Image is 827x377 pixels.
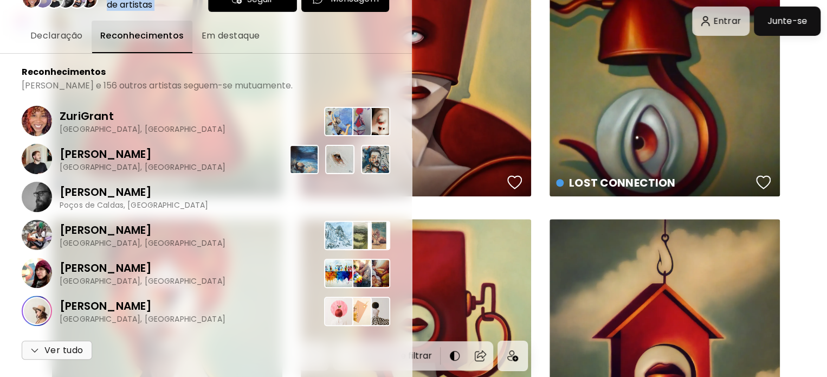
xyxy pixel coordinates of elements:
[201,29,260,42] span: Em destaque
[324,221,353,250] img: 25022
[343,259,372,288] img: 26217
[30,29,83,42] span: Declaração
[361,297,390,326] img: 162725
[343,297,372,326] img: 41877
[60,222,225,238] p: [PERSON_NAME]
[22,341,92,360] button: Ver tudo
[324,259,353,288] img: 26230
[60,260,225,276] p: [PERSON_NAME]
[361,145,390,174] img: 11889
[325,145,354,174] img: 40413
[60,314,225,324] p: [GEOGRAPHIC_DATA], [GEOGRAPHIC_DATA]
[22,216,390,254] a: [PERSON_NAME][GEOGRAPHIC_DATA], [GEOGRAPHIC_DATA]250222489024533
[22,292,390,330] a: [PERSON_NAME][GEOGRAPHIC_DATA], [GEOGRAPHIC_DATA]14188841877162725
[22,102,390,140] a: ZuriGrant[GEOGRAPHIC_DATA], [GEOGRAPHIC_DATA]17140325875171409
[60,108,225,124] p: ZuriGrant
[60,238,225,248] p: [GEOGRAPHIC_DATA], [GEOGRAPHIC_DATA]
[22,80,293,91] p: [PERSON_NAME] e 156 outros artistas seguem-se mutuamente.
[22,178,390,216] a: [PERSON_NAME]Poços de Caldas, [GEOGRAPHIC_DATA]
[100,29,184,42] span: Reconhecimentos
[60,146,225,162] p: [PERSON_NAME]
[324,107,353,136] img: 171403
[60,124,225,134] p: [GEOGRAPHIC_DATA], [GEOGRAPHIC_DATA]
[343,221,372,250] img: 24890
[30,344,83,357] span: Ver tudo
[22,254,390,292] a: [PERSON_NAME][GEOGRAPHIC_DATA], [GEOGRAPHIC_DATA]262302621726224
[361,221,390,250] img: 24533
[60,184,208,200] p: [PERSON_NAME]
[60,200,208,210] p: Poços de Caldas, [GEOGRAPHIC_DATA]
[22,140,390,178] a: [PERSON_NAME][GEOGRAPHIC_DATA], [GEOGRAPHIC_DATA]512634041311889
[343,107,372,136] img: 25875
[60,276,225,286] p: [GEOGRAPHIC_DATA], [GEOGRAPHIC_DATA]
[361,107,390,136] img: 171409
[60,298,225,314] p: [PERSON_NAME]
[324,297,353,326] img: 141888
[60,162,225,172] p: [GEOGRAPHIC_DATA], [GEOGRAPHIC_DATA]
[22,67,106,78] p: Reconhecimentos
[289,145,319,174] img: 51263
[361,259,390,288] img: 26224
